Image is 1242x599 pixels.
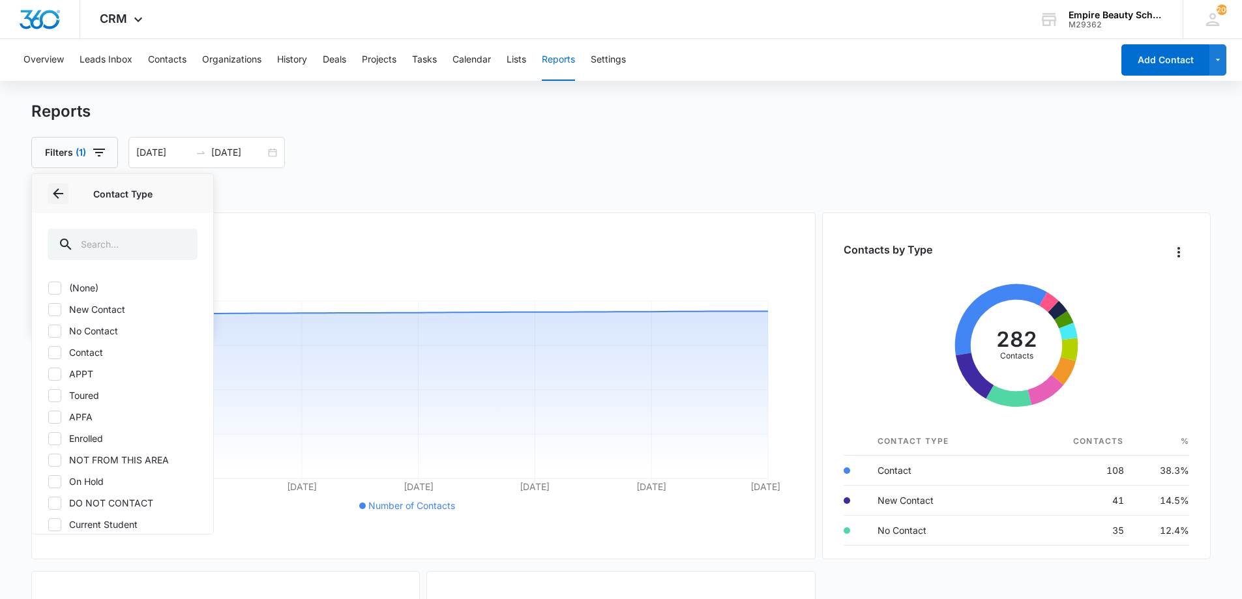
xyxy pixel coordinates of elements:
tspan: [DATE] [403,481,433,492]
tspan: [DATE] [636,481,666,492]
label: Contact [48,345,198,359]
td: 41 [1035,486,1134,516]
label: Enrolled [48,431,198,445]
td: 108 [1035,456,1134,486]
div: account name [1069,10,1164,20]
button: Tasks [412,39,437,81]
button: Back [48,183,68,204]
label: NOT FROM THIS AREA [48,453,198,467]
p: Contact Type [48,187,198,201]
input: Search... [48,229,198,260]
button: Filters(1) [31,137,118,168]
input: Start date [136,145,190,160]
h2: Contacts [31,184,1211,203]
td: 38.3% [1134,456,1190,486]
th: Contacts [1035,428,1134,456]
button: Contacts [148,39,186,81]
button: Overview [23,39,64,81]
span: (1) [76,148,86,157]
td: 35 [1035,516,1134,546]
td: 14.5% [1134,486,1190,516]
div: notifications count [1217,5,1227,15]
label: No Contact [48,324,198,338]
input: End date [211,145,265,160]
td: No Contact [867,516,1035,546]
td: 28 [1035,546,1134,576]
button: Lists [507,39,526,81]
button: Add Contact [1121,44,1209,76]
label: APPT [48,367,198,381]
td: HIGH SCHOOL [867,546,1035,576]
label: (None) [48,281,198,295]
span: CRM [100,12,127,25]
button: Organizations [202,39,261,81]
label: Current Student [48,518,198,531]
h1: Reports [31,102,91,121]
td: New Contact [867,486,1035,516]
span: Number of Contacts [368,500,455,511]
button: Calendar [452,39,491,81]
button: Projects [362,39,396,81]
th: % [1134,428,1190,456]
button: Deals [323,39,346,81]
button: Settings [591,39,626,81]
label: On Hold [48,475,198,488]
span: 209 [1217,5,1227,15]
tspan: [DATE] [286,481,316,492]
h3: Contacts by Type [844,242,932,257]
label: DO NOT CONTACT [48,496,198,510]
tspan: [DATE] [750,481,780,492]
td: 12.4% [1134,516,1190,546]
span: swap-right [196,147,206,158]
label: Toured [48,388,198,402]
label: APFA [48,410,198,424]
tspan: [DATE] [520,481,550,492]
span: to [196,147,206,158]
div: account id [1069,20,1164,29]
button: History [277,39,307,81]
label: New Contact [48,302,198,316]
button: Reports [542,39,575,81]
button: Overflow Menu [1168,242,1189,263]
td: 9.9% [1134,546,1190,576]
button: Leads Inbox [80,39,132,81]
td: Contact [867,456,1035,486]
th: Contact Type [867,428,1035,456]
